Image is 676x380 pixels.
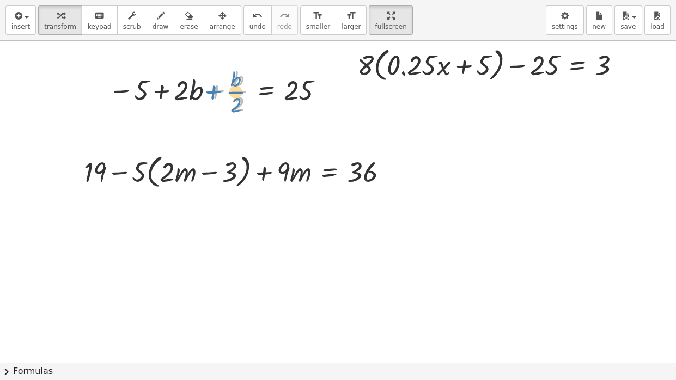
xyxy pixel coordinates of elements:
span: smaller [306,23,330,30]
button: keyboardkeypad [82,5,118,35]
i: undo [252,9,263,22]
i: format_size [313,9,323,22]
span: transform [44,23,76,30]
button: insert [5,5,36,35]
button: undoundo [243,5,272,35]
button: erase [174,5,204,35]
span: save [620,23,636,30]
span: load [650,23,665,30]
span: erase [180,23,198,30]
button: settings [546,5,584,35]
span: draw [153,23,169,30]
button: scrub [117,5,147,35]
span: keypad [88,23,112,30]
i: keyboard [94,9,105,22]
button: format_sizelarger [336,5,367,35]
span: insert [11,23,30,30]
i: format_size [346,9,356,22]
span: larger [342,23,361,30]
button: transform [38,5,82,35]
span: redo [277,23,292,30]
button: load [644,5,671,35]
button: redoredo [271,5,298,35]
span: scrub [123,23,141,30]
button: save [614,5,642,35]
span: new [592,23,606,30]
button: fullscreen [369,5,412,35]
i: redo [279,9,290,22]
button: format_sizesmaller [300,5,336,35]
span: undo [249,23,266,30]
span: arrange [210,23,235,30]
span: fullscreen [375,23,406,30]
button: arrange [204,5,241,35]
button: draw [147,5,175,35]
span: settings [552,23,578,30]
button: new [586,5,612,35]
